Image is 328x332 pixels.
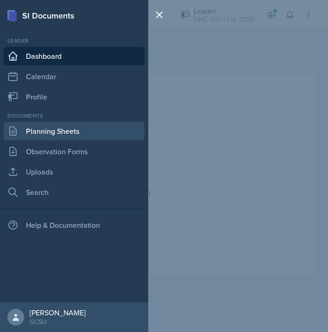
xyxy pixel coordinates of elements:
[4,216,145,234] div: Help & Documentation
[4,37,145,45] div: Leader
[4,122,145,140] a: Planning Sheets
[4,67,145,86] a: Calendar
[4,112,145,120] div: Documents
[30,317,86,326] div: GCSU
[4,88,145,106] a: Profile
[30,308,86,317] div: [PERSON_NAME]
[4,183,145,201] a: Search
[4,47,145,65] a: Dashboard
[4,163,145,181] a: Uploads
[4,142,145,161] a: Observation Forms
